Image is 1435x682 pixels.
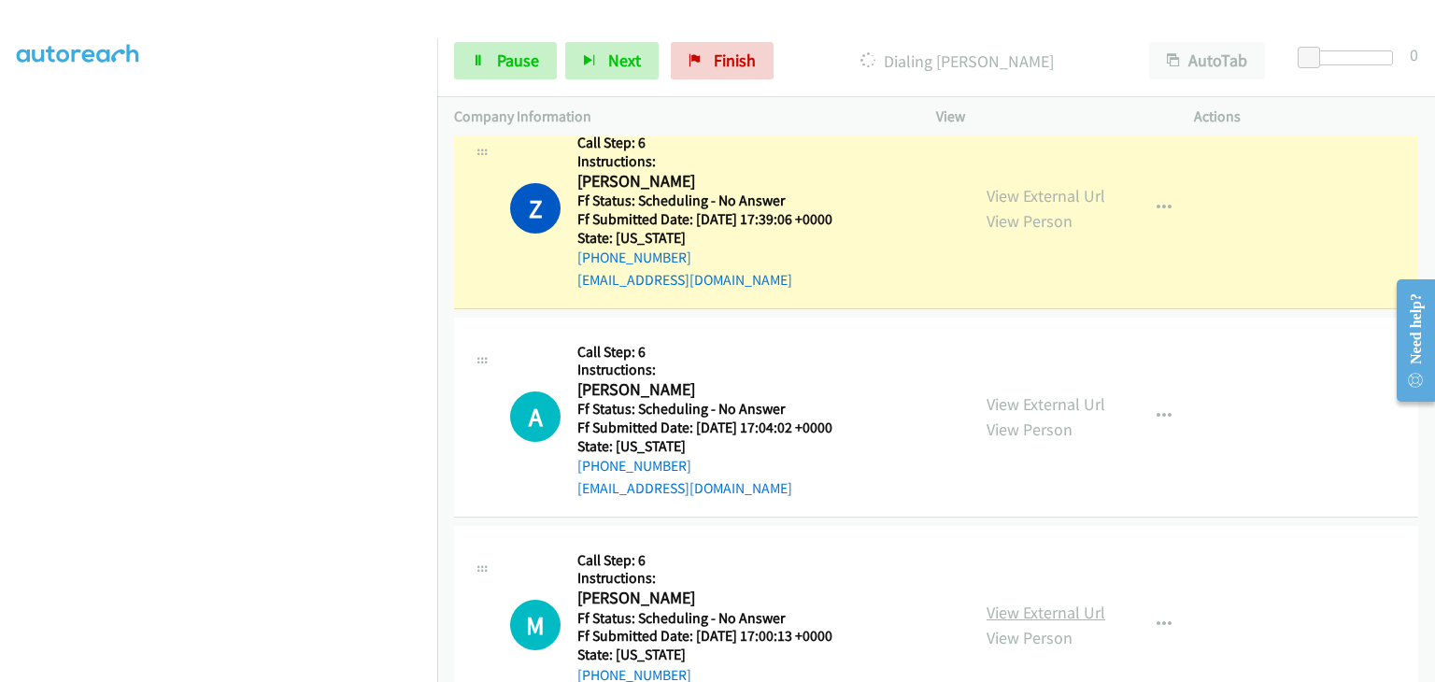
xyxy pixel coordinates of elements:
[454,106,902,128] p: Company Information
[577,400,856,419] h5: Ff Status: Scheduling - No Answer
[454,42,557,79] a: Pause
[577,569,856,588] h5: Instructions:
[510,183,561,234] h1: Z
[1149,42,1265,79] button: AutoTab
[577,134,856,152] h5: Call Step: 6
[577,271,792,289] a: [EMAIL_ADDRESS][DOMAIN_NAME]
[577,437,856,456] h5: State: [US_STATE]
[1194,106,1418,128] p: Actions
[987,185,1105,206] a: View External Url
[714,50,756,71] span: Finish
[577,210,856,229] h5: Ff Submitted Date: [DATE] 17:39:06 +0000
[577,379,856,401] h2: [PERSON_NAME]
[510,391,561,442] div: The call is yet to be attempted
[577,457,691,475] a: [PHONE_NUMBER]
[510,391,561,442] h1: A
[1410,42,1418,67] div: 0
[497,50,539,71] span: Pause
[1382,266,1435,415] iframe: Resource Center
[987,627,1073,648] a: View Person
[671,42,774,79] a: Finish
[577,229,856,248] h5: State: [US_STATE]
[577,646,856,664] h5: State: [US_STATE]
[577,627,856,646] h5: Ff Submitted Date: [DATE] 17:00:13 +0000
[1307,50,1393,65] div: Delay between calls (in seconds)
[577,479,792,497] a: [EMAIL_ADDRESS][DOMAIN_NAME]
[577,171,856,192] h2: [PERSON_NAME]
[608,50,641,71] span: Next
[987,419,1073,440] a: View Person
[565,42,659,79] button: Next
[987,602,1105,623] a: View External Url
[577,551,856,570] h5: Call Step: 6
[577,419,856,437] h5: Ff Submitted Date: [DATE] 17:04:02 +0000
[577,192,856,210] h5: Ff Status: Scheduling - No Answer
[577,249,691,266] a: [PHONE_NUMBER]
[577,361,856,379] h5: Instructions:
[987,210,1073,232] a: View Person
[799,49,1115,74] p: Dialing [PERSON_NAME]
[577,343,856,362] h5: Call Step: 6
[936,106,1160,128] p: View
[577,588,856,609] h2: [PERSON_NAME]
[987,393,1105,415] a: View External Url
[510,600,561,650] div: The call is yet to be attempted
[577,152,856,171] h5: Instructions:
[577,609,856,628] h5: Ff Status: Scheduling - No Answer
[510,600,561,650] h1: M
